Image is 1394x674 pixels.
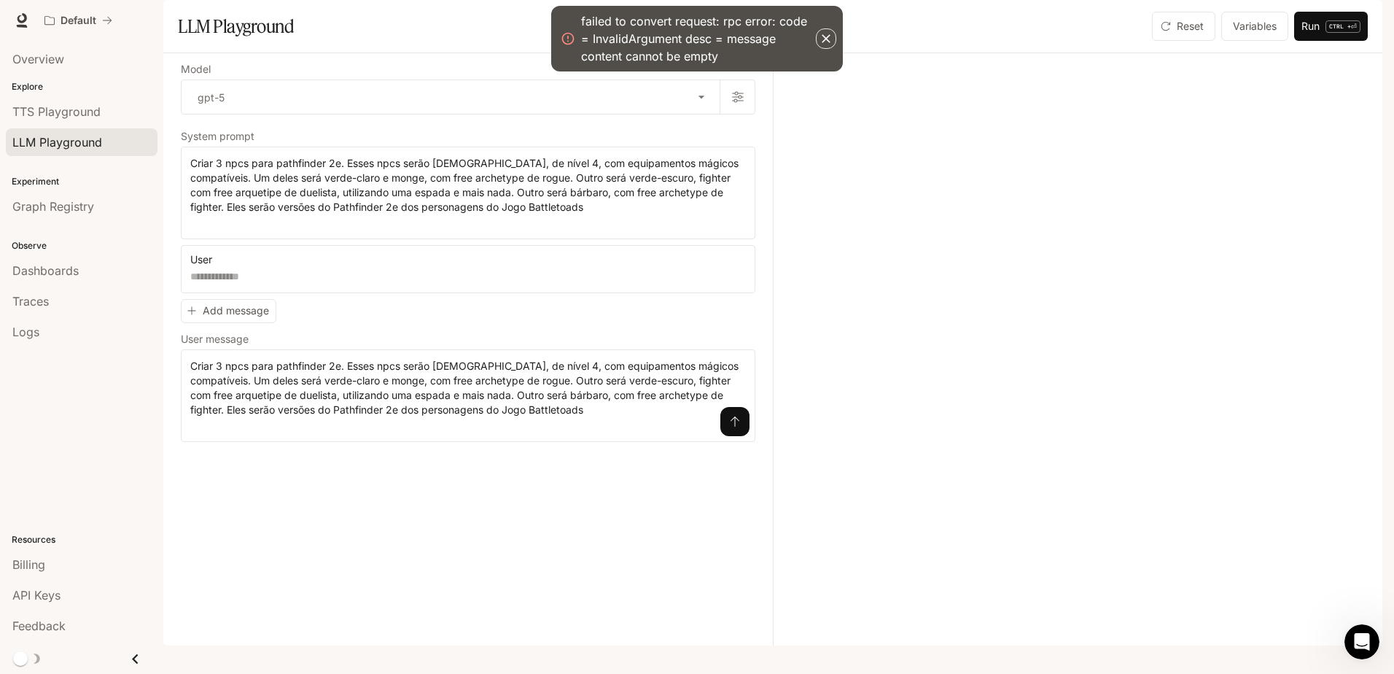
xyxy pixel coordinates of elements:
button: RunCTRL +⏎ [1294,12,1368,41]
p: System prompt [181,131,254,142]
div: gpt-5 [182,80,720,114]
p: gpt-5 [198,90,225,105]
p: User message [181,334,249,344]
iframe: Intercom live chat [1344,624,1379,659]
button: Reset [1152,12,1215,41]
button: All workspaces [38,6,119,35]
p: Default [61,15,96,27]
p: CTRL + [1329,22,1351,31]
button: Add message [181,299,276,323]
button: User [187,248,230,271]
p: Model [181,64,211,74]
button: Variables [1221,12,1288,41]
div: failed to convert request: rpc error: code = InvalidArgument desc = message content cannot be empty [581,12,813,65]
h1: LLM Playground [178,12,294,41]
p: ⏎ [1325,20,1360,33]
